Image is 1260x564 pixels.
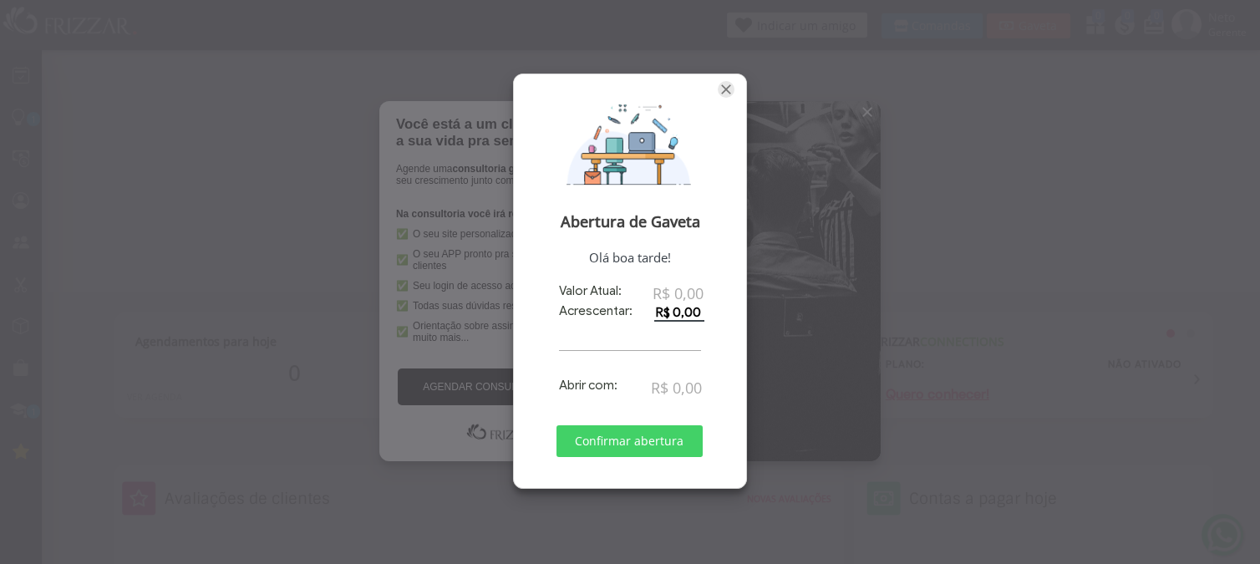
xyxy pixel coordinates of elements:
label: Acrescentar: [559,303,633,318]
label: Valor Atual: [559,283,622,298]
img: Abrir Gaveta [526,102,734,185]
span: Abertura de Gaveta [526,211,734,231]
input: 0.0 [654,303,704,322]
span: Olá boa tarde! [526,249,734,266]
span: Confirmar abertura [568,429,691,454]
label: Abrir com: [559,378,617,393]
span: R$ 0,00 [651,378,702,398]
button: Confirmar abertura [556,425,703,457]
span: R$ 0,00 [653,283,704,303]
a: Fechar [718,81,734,98]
